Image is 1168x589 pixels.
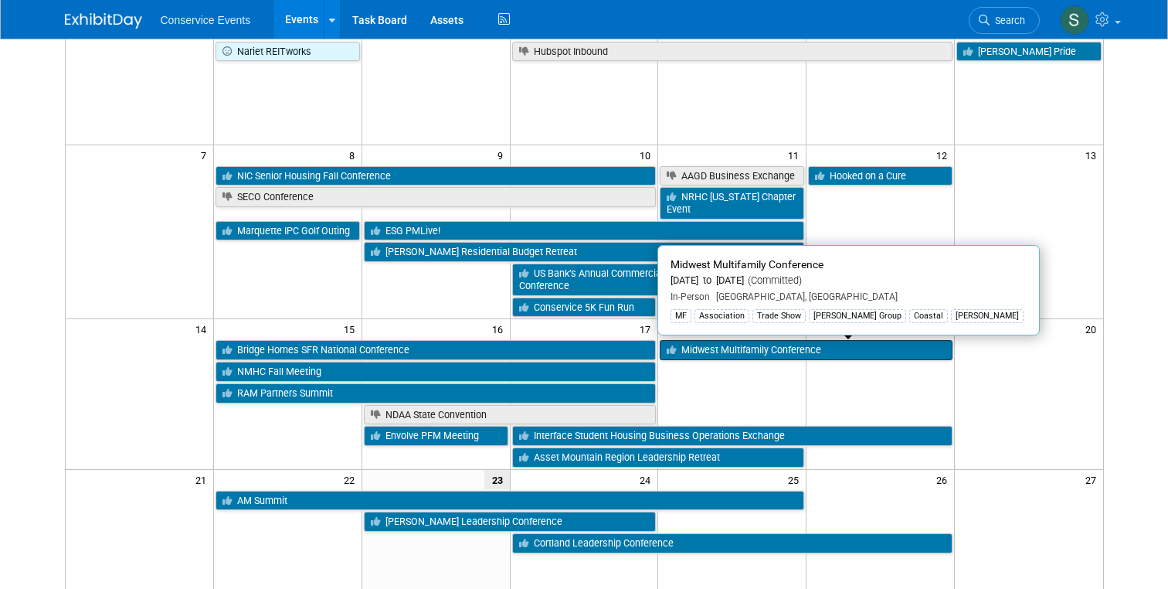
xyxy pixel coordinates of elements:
[364,221,805,241] a: ESG PMLive!
[512,448,805,468] a: Asset Mountain Region Leadership Retreat
[660,340,952,360] a: Midwest Multifamily Conference
[194,319,213,339] span: 14
[216,166,657,186] a: NIC Senior Housing Fall Conference
[216,383,657,403] a: RAM Partners Summit
[909,309,948,323] div: Coastal
[161,14,251,26] span: Conservice Events
[744,274,802,286] span: (Committed)
[491,319,510,339] span: 16
[1060,5,1089,35] img: Savannah Doctor
[1084,470,1103,489] span: 27
[216,491,804,511] a: AM Summit
[496,145,510,165] span: 9
[216,187,657,207] a: SECO Conference
[671,274,1027,288] div: [DATE] to [DATE]
[969,7,1040,34] a: Search
[956,42,1101,62] a: [PERSON_NAME] Pride
[216,340,657,360] a: Bridge Homes SFR National Conference
[786,145,806,165] span: 11
[512,264,805,295] a: US Bank’s Annual Commercial Real Estate Treasury Conference
[512,426,953,446] a: Interface Student Housing Business Operations Exchange
[710,291,898,302] span: [GEOGRAPHIC_DATA], [GEOGRAPHIC_DATA]
[808,166,952,186] a: Hooked on a Cure
[512,533,953,553] a: Cortland Leadership Conference
[660,166,804,186] a: AAGD Business Exchange
[364,426,508,446] a: Envolve PFM Meeting
[364,512,657,532] a: [PERSON_NAME] Leadership Conference
[638,319,657,339] span: 17
[671,309,691,323] div: MF
[216,221,360,241] a: Marquette IPC Golf Outing
[364,242,805,262] a: [PERSON_NAME] Residential Budget Retreat
[1084,145,1103,165] span: 13
[199,145,213,165] span: 7
[809,309,906,323] div: [PERSON_NAME] Group
[660,187,804,219] a: NRHC [US_STATE] Chapter Event
[951,309,1024,323] div: [PERSON_NAME]
[638,470,657,489] span: 24
[512,42,953,62] a: Hubspot Inbound
[216,42,360,62] a: Nariet REITworks
[512,298,657,318] a: Conservice 5K Fun Run
[671,291,710,302] span: In-Person
[484,470,510,489] span: 23
[65,13,142,29] img: ExhibitDay
[694,309,749,323] div: Association
[364,405,657,425] a: NDAA State Convention
[638,145,657,165] span: 10
[216,362,657,382] a: NMHC Fall Meeting
[752,309,806,323] div: Trade Show
[935,145,954,165] span: 12
[990,15,1025,26] span: Search
[786,470,806,489] span: 25
[348,145,362,165] span: 8
[935,470,954,489] span: 26
[194,470,213,489] span: 21
[342,470,362,489] span: 22
[1084,319,1103,339] span: 20
[342,319,362,339] span: 15
[671,258,823,271] span: Midwest Multifamily Conference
